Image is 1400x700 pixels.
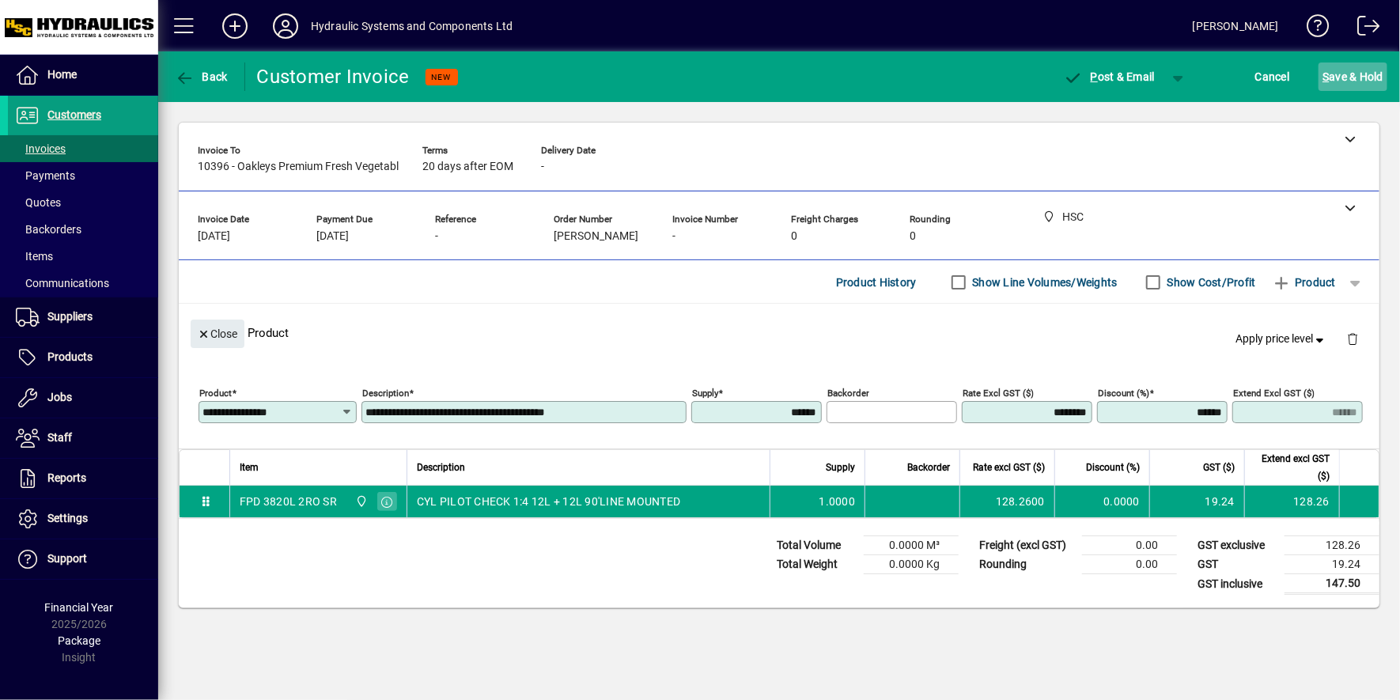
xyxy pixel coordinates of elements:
[8,378,158,418] a: Jobs
[8,270,158,297] a: Communications
[47,350,93,363] span: Products
[197,321,238,347] span: Close
[1190,574,1285,594] td: GST inclusive
[417,459,465,476] span: Description
[970,494,1045,509] div: 128.2600
[1190,536,1285,555] td: GST exclusive
[1322,64,1383,89] span: ave & Hold
[8,418,158,458] a: Staff
[351,493,369,510] span: HSC
[171,62,232,91] button: Back
[175,70,228,83] span: Back
[240,459,259,476] span: Item
[1082,555,1177,574] td: 0.00
[16,250,53,263] span: Items
[47,310,93,323] span: Suppliers
[8,297,158,337] a: Suppliers
[973,459,1045,476] span: Rate excl GST ($)
[791,230,797,243] span: 0
[45,601,114,614] span: Financial Year
[1285,555,1379,574] td: 19.24
[1230,325,1334,354] button: Apply price level
[8,539,158,579] a: Support
[16,169,75,182] span: Payments
[1254,450,1330,485] span: Extend excl GST ($)
[1055,62,1163,91] button: Post & Email
[179,304,1379,361] div: Product
[8,499,158,539] a: Settings
[260,12,311,40] button: Profile
[1334,320,1372,358] button: Delete
[435,230,438,243] span: -
[1251,62,1294,91] button: Cancel
[210,12,260,40] button: Add
[8,162,158,189] a: Payments
[1322,70,1329,83] span: S
[672,230,675,243] span: -
[1319,62,1387,91] button: Save & Hold
[1149,486,1244,517] td: 19.24
[8,216,158,243] a: Backorders
[907,459,950,476] span: Backorder
[47,512,88,524] span: Settings
[864,536,959,555] td: 0.0000 M³
[47,68,77,81] span: Home
[47,391,72,403] span: Jobs
[432,72,452,82] span: NEW
[8,459,158,498] a: Reports
[257,64,410,89] div: Customer Invoice
[769,555,864,574] td: Total Weight
[554,230,638,243] span: [PERSON_NAME]
[1285,574,1379,594] td: 147.50
[1295,3,1330,55] a: Knowledge Base
[198,161,399,173] span: 10396 - Oakleys Premium Fresh Vegetabl
[1203,459,1235,476] span: GST ($)
[58,634,100,647] span: Package
[47,108,101,121] span: Customers
[827,388,869,399] mat-label: Backorder
[1098,388,1149,399] mat-label: Discount (%)
[1164,274,1256,290] label: Show Cost/Profit
[864,555,959,574] td: 0.0000 Kg
[1272,270,1336,295] span: Product
[187,326,248,340] app-page-header-button: Close
[47,471,86,484] span: Reports
[1054,486,1149,517] td: 0.0000
[1086,459,1140,476] span: Discount (%)
[1190,555,1285,574] td: GST
[1285,536,1379,555] td: 128.26
[769,536,864,555] td: Total Volume
[16,277,109,289] span: Communications
[8,55,158,95] a: Home
[819,494,856,509] span: 1.0000
[8,189,158,216] a: Quotes
[1345,3,1380,55] a: Logout
[1236,331,1328,347] span: Apply price level
[971,536,1082,555] td: Freight (excl GST)
[1082,536,1177,555] td: 0.00
[971,555,1082,574] td: Rounding
[1244,486,1339,517] td: 128.26
[191,320,244,348] button: Close
[8,135,158,162] a: Invoices
[826,459,855,476] span: Supply
[963,388,1034,399] mat-label: Rate excl GST ($)
[199,388,232,399] mat-label: Product
[1233,388,1315,399] mat-label: Extend excl GST ($)
[836,270,917,295] span: Product History
[910,230,916,243] span: 0
[311,13,513,39] div: Hydraulic Systems and Components Ltd
[970,274,1118,290] label: Show Line Volumes/Weights
[1091,70,1098,83] span: P
[417,494,680,509] span: CYL PILOT CHECK 1:4 12L + 12L 90'LINE MOUNTED
[16,223,81,236] span: Backorders
[16,142,66,155] span: Invoices
[422,161,513,173] span: 20 days after EOM
[16,196,61,209] span: Quotes
[198,230,230,243] span: [DATE]
[8,243,158,270] a: Items
[1334,331,1372,346] app-page-header-button: Delete
[47,552,87,565] span: Support
[1264,268,1344,297] button: Product
[692,388,718,399] mat-label: Supply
